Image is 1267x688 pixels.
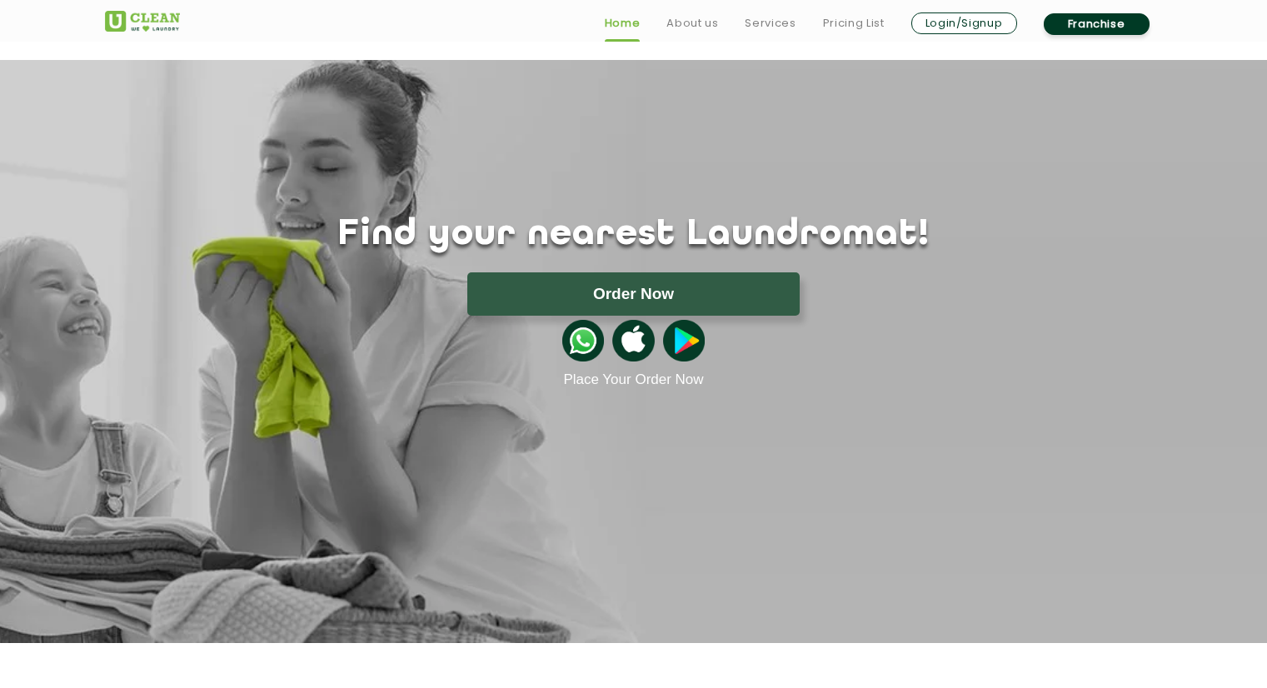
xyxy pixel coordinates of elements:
[1044,13,1150,35] a: Franchise
[663,320,705,361] img: playstoreicon.png
[605,13,641,33] a: Home
[823,13,885,33] a: Pricing List
[911,12,1017,34] a: Login/Signup
[562,320,604,361] img: whatsappicon.png
[612,320,654,361] img: apple-icon.png
[745,13,796,33] a: Services
[666,13,718,33] a: About us
[563,371,703,388] a: Place Your Order Now
[92,214,1175,256] h1: Find your nearest Laundromat!
[467,272,800,316] button: Order Now
[105,11,180,32] img: UClean Laundry and Dry Cleaning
